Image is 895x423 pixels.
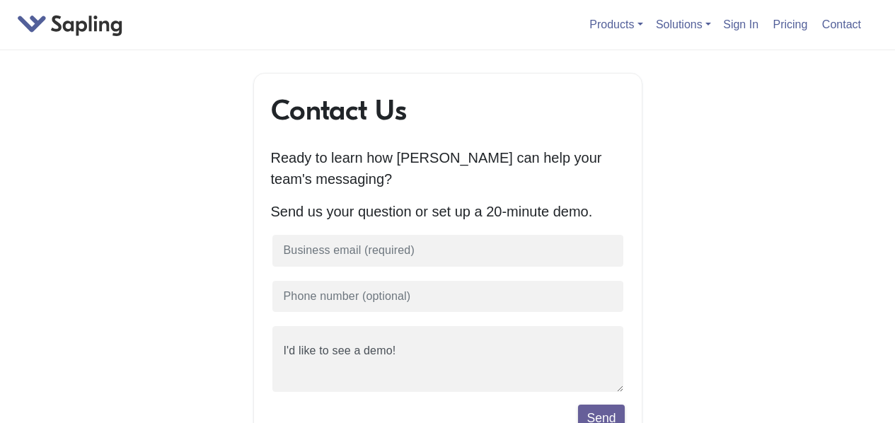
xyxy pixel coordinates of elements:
[717,13,764,36] a: Sign In
[271,233,625,268] input: Business email (required)
[271,279,625,314] input: Phone number (optional)
[589,18,642,30] a: Products
[271,325,625,393] textarea: I'd like to see a demo!
[271,147,625,190] p: Ready to learn how [PERSON_NAME] can help your team's messaging?
[271,201,625,222] p: Send us your question or set up a 20-minute demo.
[768,13,814,36] a: Pricing
[271,93,625,127] h1: Contact Us
[656,18,711,30] a: Solutions
[816,13,867,36] a: Contact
